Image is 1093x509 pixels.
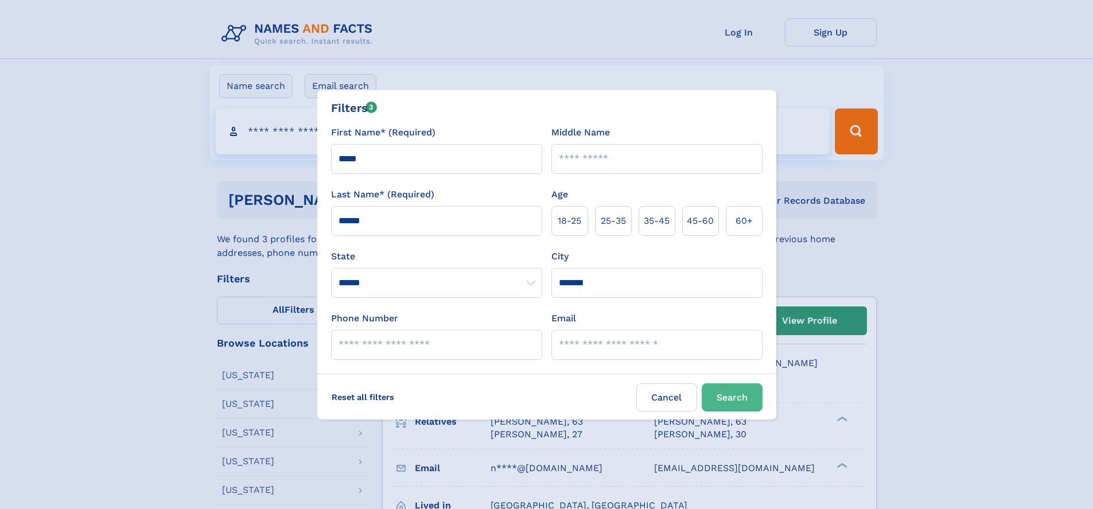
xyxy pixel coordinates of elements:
label: Cancel [636,383,697,411]
label: Middle Name [551,126,610,139]
label: First Name* (Required) [331,126,435,139]
span: 35‑45 [644,214,670,228]
label: Age [551,188,568,201]
label: State [331,250,542,263]
label: City [551,250,569,263]
button: Search [702,383,763,411]
div: Filters [331,99,378,116]
span: 60+ [736,214,753,228]
label: Email [551,312,576,325]
span: 45‑60 [687,214,714,228]
label: Phone Number [331,312,398,325]
label: Last Name* (Required) [331,188,434,201]
span: 18‑25 [558,214,581,228]
label: Reset all filters [324,383,402,411]
span: 25‑35 [601,214,626,228]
